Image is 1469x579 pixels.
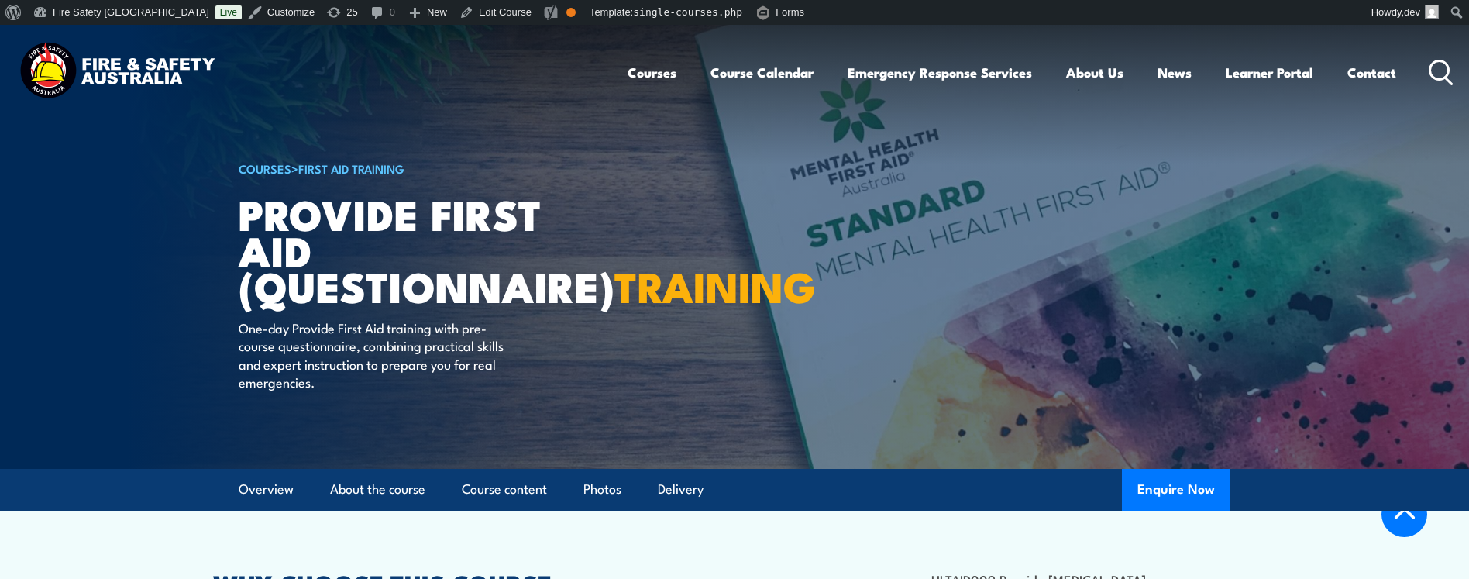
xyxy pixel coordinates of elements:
a: About Us [1066,52,1123,93]
a: Live [215,5,242,19]
a: Courses [628,52,676,93]
a: Photos [583,469,621,510]
a: Delivery [658,469,704,510]
a: About the course [330,469,425,510]
h6: > [239,159,621,177]
strong: TRAINING [614,253,816,317]
button: Enquire Now [1122,469,1230,511]
h1: Provide First Aid (Questionnaire) [239,195,621,304]
a: Contact [1347,52,1396,93]
a: Course Calendar [710,52,814,93]
a: COURSES [239,160,291,177]
a: News [1158,52,1192,93]
div: OK [566,8,576,17]
p: One-day Provide First Aid training with pre-course questionnaire, combining practical skills and ... [239,319,521,391]
a: Course content [462,469,547,510]
a: Overview [239,469,294,510]
a: Emergency Response Services [848,52,1032,93]
span: dev [1404,6,1420,18]
span: single-courses.php [633,6,742,18]
a: First Aid Training [298,160,404,177]
a: Learner Portal [1226,52,1313,93]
